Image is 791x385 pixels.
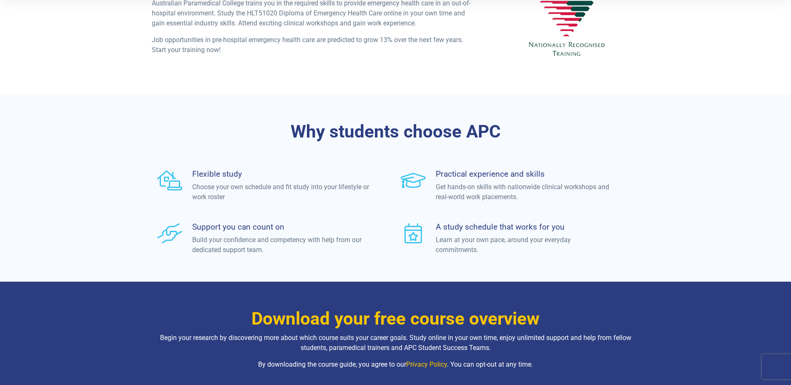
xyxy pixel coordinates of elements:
[436,182,614,202] p: Get hands-on skills with nationwide clinical workshops and real-world work placements.
[152,308,640,330] h3: Download your free course overview
[192,169,370,179] h4: Flexible study
[152,121,640,142] h3: Why students choose APC
[436,235,614,255] p: Learn at your own pace, around your everyday commitments.
[152,360,640,370] p: By downloading the course guide, you agree to our . You can opt-out at any time.
[192,182,370,202] p: Choose your own schedule and fit study into your lifestyle or work roster
[406,360,447,368] a: Privacy Policy
[192,235,370,255] p: Build your confidence and competency with help from our dedicated support team.
[152,333,640,353] p: Begin your research by discovering more about which course suits your career goals. Study online ...
[192,222,370,232] h4: Support you can count on
[436,222,614,232] h4: A study schedule that works for you
[436,169,614,179] h4: Practical experience and skills
[152,35,474,55] p: Job opportunities in pre-hospital emergency health care are predicted to grow 13% over the next f...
